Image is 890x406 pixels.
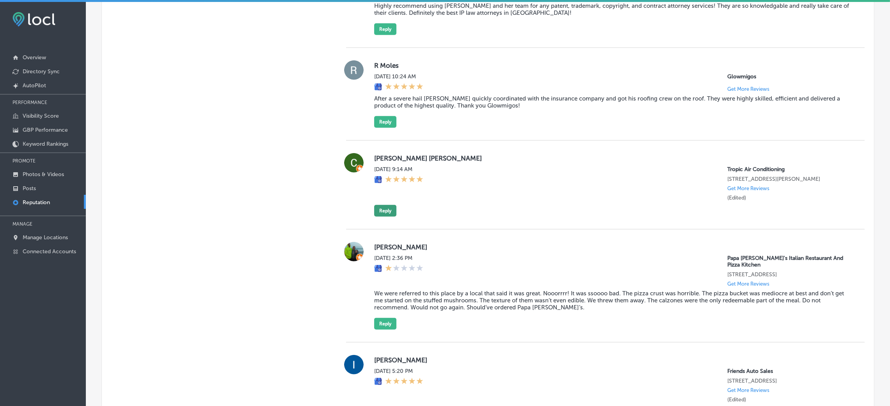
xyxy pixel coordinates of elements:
[23,185,36,192] p: Posts
[374,255,423,261] label: [DATE] 2:36 PM
[23,141,68,147] p: Keyword Rankings
[727,166,852,173] p: Tropic Air Conditioning
[23,199,50,206] p: Reputation
[23,248,76,255] p: Connected Accounts
[727,378,852,384] p: 5201 E Colfax Ave
[374,205,396,217] button: Reply
[385,265,423,273] div: 1 Star
[374,318,396,330] button: Reply
[374,356,852,364] label: [PERSON_NAME]
[23,171,64,178] p: Photos & Videos
[374,23,396,35] button: Reply
[727,368,852,374] p: Friends Auto Sales
[23,113,59,119] p: Visibility Score
[374,290,852,311] blockquote: We were referred to this place by a local that said it was great. Nooorrrr! It was ssoooo bad. Th...
[12,12,55,26] img: fda3e92497d09a02dc62c9cd864e3231.png
[727,185,769,191] p: Get More Reviews
[374,73,423,80] label: [DATE] 10:24 AM
[374,116,396,128] button: Reply
[374,2,852,16] blockquote: Highly recommend using [PERSON_NAME] and her team for any patent, trademark, copyright, and contr...
[727,271,852,278] p: 6200 N Atlantic Ave
[374,62,852,69] label: R Moles
[727,255,852,268] p: Papa Vito's Italian Restaurant And Pizza Kitchen
[385,83,423,92] div: 5 Stars
[23,127,68,133] p: GBP Performance
[374,243,852,251] label: [PERSON_NAME]
[374,154,852,162] label: [PERSON_NAME] [PERSON_NAME]
[374,166,423,173] label: [DATE] 9:14 AM
[727,73,852,80] p: Glowmigos
[23,54,46,61] p: Overview
[374,95,852,109] blockquote: After a severe hail [PERSON_NAME] quickly coordinated with the insurance company and got his roof...
[727,194,746,201] label: (Edited)
[385,378,423,386] div: 5 Stars
[23,82,46,89] p: AutoPilot
[385,176,423,184] div: 5 Stars
[727,281,769,287] p: Get More Reviews
[727,86,769,92] p: Get More Reviews
[23,234,68,241] p: Manage Locations
[727,387,769,393] p: Get More Reviews
[23,68,60,75] p: Directory Sync
[727,396,746,403] label: (Edited)
[374,368,423,374] label: [DATE] 5:20 PM
[727,176,852,182] p: 1342 whitfield ave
